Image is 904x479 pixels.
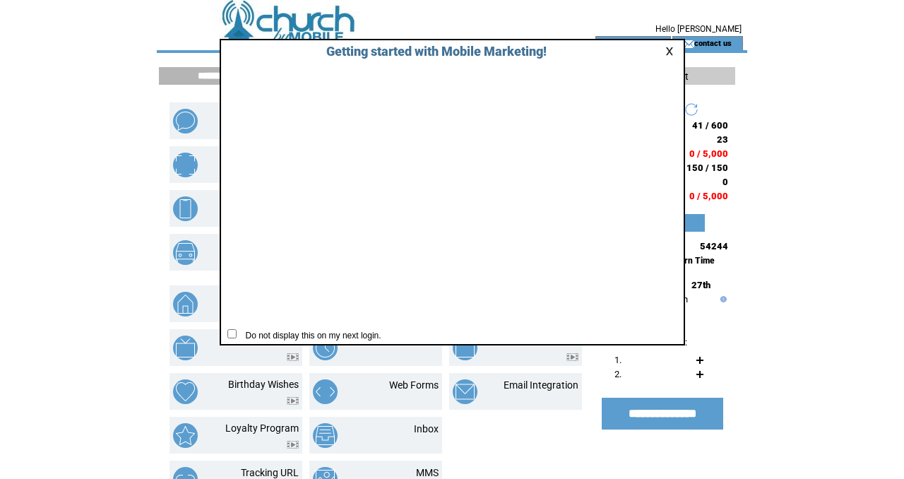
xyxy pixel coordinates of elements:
[173,292,198,317] img: property-listing.png
[722,177,728,187] span: 0
[312,44,547,59] span: Getting started with Mobile Marketing!
[416,467,439,478] a: MMS
[663,256,715,266] span: Eastern Time
[287,397,299,405] img: video.png
[414,423,439,434] a: Inbox
[566,353,578,361] img: video.png
[655,24,742,34] span: Hello [PERSON_NAME]
[173,153,198,177] img: mobile-coupons.png
[617,38,628,49] img: account_icon.gif
[504,379,578,391] a: Email Integration
[313,379,338,404] img: web-forms.png
[453,379,477,404] img: email-integration.png
[686,162,728,173] span: 150 / 150
[173,109,198,134] img: text-blast.png
[694,38,732,47] a: contact us
[228,379,299,390] a: Birthday Wishes
[614,355,621,365] span: 1.
[717,296,727,302] img: help.gif
[287,441,299,449] img: video.png
[173,196,198,221] img: mobile-websites.png
[614,369,621,379] span: 2.
[689,148,728,159] span: 0 / 5,000
[313,336,338,360] img: scheduled-tasks.png
[692,120,728,131] span: 41 / 600
[173,240,198,265] img: vehicle-listing.png
[689,191,728,201] span: 0 / 5,000
[173,336,198,360] img: text-to-screen.png
[239,331,381,341] span: Do not display this on my next login.
[173,423,198,448] img: loyalty-program.png
[691,280,710,290] span: 27th
[717,134,728,145] span: 23
[225,422,299,434] a: Loyalty Program
[453,336,477,360] img: text-to-win.png
[287,353,299,361] img: video.png
[684,38,694,49] img: contact_us_icon.gif
[173,379,198,404] img: birthday-wishes.png
[389,379,439,391] a: Web Forms
[241,467,299,478] a: Tracking URL
[313,423,338,448] img: inbox.png
[700,241,728,252] span: 54244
